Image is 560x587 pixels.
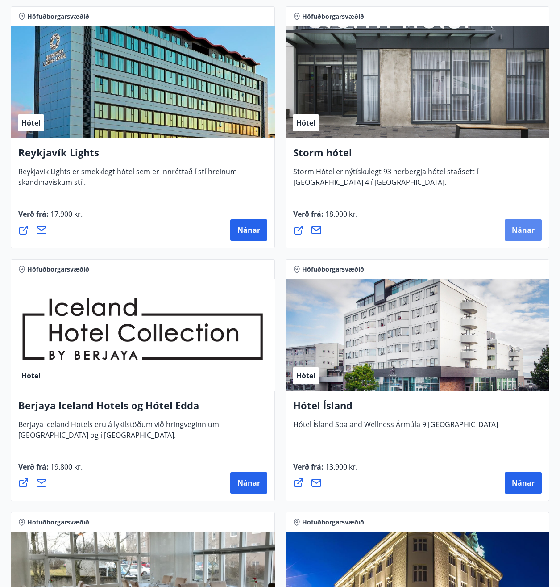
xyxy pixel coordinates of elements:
[18,398,267,419] h4: Berjaya Iceland Hotels og Hótel Edda
[18,462,83,479] span: Verð frá :
[512,225,535,235] span: Nánar
[293,167,478,194] span: Storm Hótel er nýtískulegt 93 herbergja hótel staðsett í [GEOGRAPHIC_DATA] 4 í [GEOGRAPHIC_DATA].
[302,265,364,274] span: Höfuðborgarsvæðið
[18,419,219,447] span: Berjaya Iceland Hotels eru á lykilstöðum við hringveginn um [GEOGRAPHIC_DATA] og í [GEOGRAPHIC_DA...
[27,265,89,274] span: Höfuðborgarsvæðið
[296,118,315,128] span: Hótel
[49,462,83,472] span: 19.800 kr.
[505,219,542,241] button: Nánar
[293,398,542,419] h4: Hótel Ísland
[21,118,41,128] span: Hótel
[18,146,267,166] h4: Reykjavík Lights
[237,478,260,488] span: Nánar
[18,209,83,226] span: Verð frá :
[293,419,498,436] span: Hótel Ísland Spa and Wellness Ármúla 9 [GEOGRAPHIC_DATA]
[237,225,260,235] span: Nánar
[49,209,83,219] span: 17.900 kr.
[21,371,41,381] span: Hótel
[293,209,357,226] span: Verð frá :
[293,146,542,166] h4: Storm hótel
[296,371,315,381] span: Hótel
[27,518,89,527] span: Höfuðborgarsvæðið
[505,472,542,494] button: Nánar
[18,167,237,194] span: Reykjavik Lights er smekklegt hótel sem er innréttað í stílhreinum skandinavískum stíl.
[293,462,357,479] span: Verð frá :
[512,478,535,488] span: Nánar
[302,12,364,21] span: Höfuðborgarsvæðið
[230,219,267,241] button: Nánar
[302,518,364,527] span: Höfuðborgarsvæðið
[324,462,357,472] span: 13.900 kr.
[230,472,267,494] button: Nánar
[324,209,357,219] span: 18.900 kr.
[27,12,89,21] span: Höfuðborgarsvæðið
